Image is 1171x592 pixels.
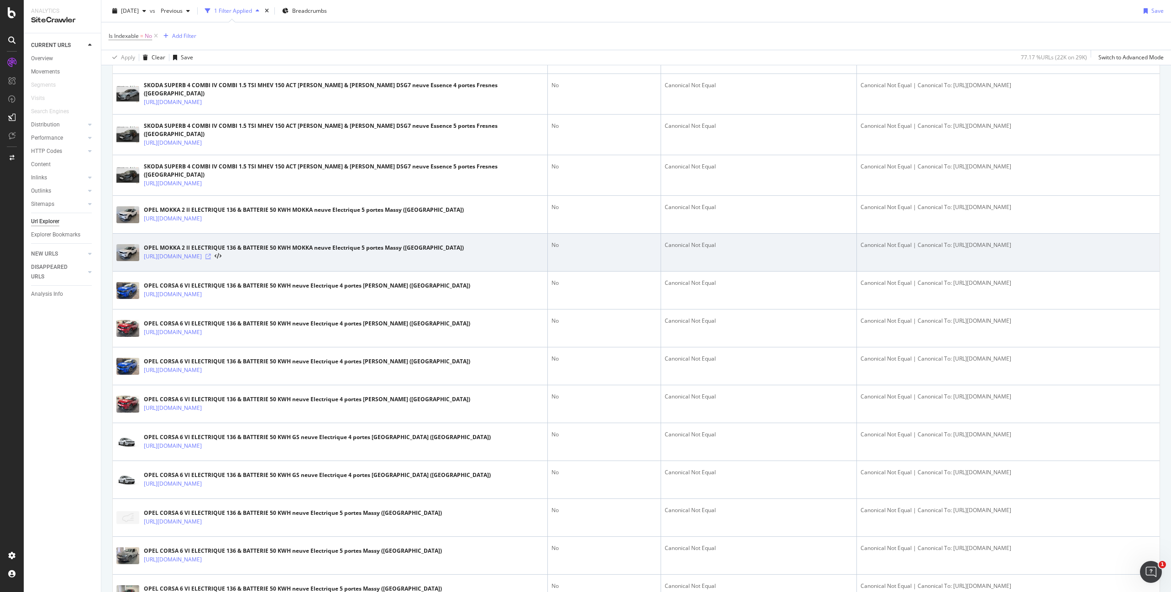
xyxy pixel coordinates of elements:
[551,241,657,249] div: No
[551,203,657,211] div: No
[205,254,211,259] a: Visit Online Page
[152,53,165,61] div: Clear
[172,32,196,40] div: Add Filter
[144,509,442,517] div: OPEL CORSA 6 VI ELECTRIQUE 136 & BATTERIE 50 KWH neuve Electrique 5 portes Massy ([GEOGRAPHIC_DATA])
[31,147,85,156] a: HTTP Codes
[861,162,1156,171] div: Canonical Not Equal | Canonical To: [URL][DOMAIN_NAME]
[116,435,139,449] img: main image
[109,32,139,40] span: Is Indexable
[1140,4,1164,18] button: Save
[861,544,1156,552] div: Canonical Not Equal | Canonical To: [URL][DOMAIN_NAME]
[861,279,1156,287] div: Canonical Not Equal | Canonical To: [URL][DOMAIN_NAME]
[201,4,263,18] button: 1 Filter Applied
[31,107,78,116] a: Search Engines
[144,162,544,179] div: SKODA SUPERB 4 COMBI IV COMBI 1.5 TSI MHEV 150 ACT [PERSON_NAME] & [PERSON_NAME] DSG7 neuve Essen...
[31,289,95,299] a: Analysis Info
[861,81,1156,89] div: Canonical Not Equal | Canonical To: [URL][DOMAIN_NAME]
[551,468,657,477] div: No
[31,15,94,26] div: SiteCrawler
[139,50,165,65] button: Clear
[665,468,853,477] div: Canonical Not Equal
[31,80,56,90] div: Segments
[160,31,196,42] button: Add Filter
[144,395,470,403] div: OPEL CORSA 6 VI ELECTRIQUE 136 & BATTERIE 50 KWH neuve Electrique 4 portes [PERSON_NAME] ([GEOGRA...
[551,279,657,287] div: No
[861,506,1156,514] div: Canonical Not Equal | Canonical To: [URL][DOMAIN_NAME]
[181,53,193,61] div: Save
[31,160,95,169] a: Content
[31,94,54,103] a: Visits
[31,217,59,226] div: Url Explorer
[263,6,271,16] div: times
[157,7,183,15] span: Previous
[31,230,95,240] a: Explorer Bookmarks
[31,133,63,143] div: Performance
[144,328,202,337] a: [URL][DOMAIN_NAME]
[551,544,657,552] div: No
[665,203,853,211] div: Canonical Not Equal
[31,262,77,282] div: DISAPPEARED URLS
[551,317,657,325] div: No
[31,199,85,209] a: Sitemaps
[551,81,657,89] div: No
[31,186,85,196] a: Outlinks
[144,206,464,214] div: OPEL MOKKA 2 II ELECTRIQUE 136 & BATTERIE 50 KWH MOKKA neuve Electrique 5 portes Massy ([GEOGRAPH...
[665,279,853,287] div: Canonical Not Equal
[31,80,65,90] a: Segments
[1021,53,1087,61] div: 77.17 % URLs ( 22K on 29K )
[144,244,464,252] div: OPEL MOKKA 2 II ELECTRIQUE 136 & BATTERIE 50 KWH MOKKA neuve Electrique 5 portes Massy ([GEOGRAPH...
[144,357,470,366] div: OPEL CORSA 6 VI ELECTRIQUE 136 & BATTERIE 50 KWH neuve Electrique 4 portes [PERSON_NAME] ([GEOGRA...
[144,138,202,147] a: [URL][DOMAIN_NAME]
[169,50,193,65] button: Save
[861,355,1156,363] div: Canonical Not Equal | Canonical To: [URL][DOMAIN_NAME]
[551,393,657,401] div: No
[1140,561,1162,583] iframe: Intercom live chat
[121,53,135,61] div: Apply
[551,355,657,363] div: No
[144,98,202,107] a: [URL][DOMAIN_NAME]
[1159,561,1166,568] span: 1
[31,67,95,77] a: Movements
[150,7,157,15] span: vs
[861,203,1156,211] div: Canonical Not Equal | Canonical To: [URL][DOMAIN_NAME]
[665,162,853,171] div: Canonical Not Equal
[665,81,853,89] div: Canonical Not Equal
[116,167,139,184] img: main image
[31,262,85,282] a: DISAPPEARED URLS
[665,582,853,590] div: Canonical Not Equal
[31,160,51,169] div: Content
[31,147,62,156] div: HTTP Codes
[31,94,45,103] div: Visits
[861,582,1156,590] div: Canonical Not Equal | Canonical To: [URL][DOMAIN_NAME]
[1098,53,1164,61] div: Switch to Advanced Mode
[145,30,152,42] span: No
[144,282,470,290] div: OPEL CORSA 6 VI ELECTRIQUE 136 & BATTERIE 50 KWH neuve Electrique 4 portes [PERSON_NAME] ([GEOGRA...
[116,244,139,261] img: main image
[861,122,1156,130] div: Canonical Not Equal | Canonical To: [URL][DOMAIN_NAME]
[144,81,544,98] div: SKODA SUPERB 4 COMBI IV COMBI 1.5 TSI MHEV 150 ACT [PERSON_NAME] & [PERSON_NAME] DSG7 neuve Essen...
[665,122,853,130] div: Canonical Not Equal
[861,241,1156,249] div: Canonical Not Equal | Canonical To: [URL][DOMAIN_NAME]
[116,473,139,487] img: main image
[31,230,80,240] div: Explorer Bookmarks
[31,67,60,77] div: Movements
[116,358,139,375] img: main image
[144,471,491,479] div: OPEL CORSA 6 VI ELECTRIQUE 136 & BATTERIE 50 KWH GS neuve Electrique 4 portes [GEOGRAPHIC_DATA] (...
[551,162,657,171] div: No
[116,511,139,524] img: main image
[861,393,1156,401] div: Canonical Not Equal | Canonical To: [URL][DOMAIN_NAME]
[31,41,85,50] a: CURRENT URLS
[551,430,657,439] div: No
[31,217,95,226] a: Url Explorer
[144,320,470,328] div: OPEL CORSA 6 VI ELECTRIQUE 136 & BATTERIE 50 KWH neuve Electrique 4 portes [PERSON_NAME] ([GEOGRA...
[116,282,139,299] img: main image
[861,317,1156,325] div: Canonical Not Equal | Canonical To: [URL][DOMAIN_NAME]
[116,206,139,223] img: main image
[861,430,1156,439] div: Canonical Not Equal | Canonical To: [URL][DOMAIN_NAME]
[31,54,53,63] div: Overview
[215,253,221,260] button: View HTML Source
[144,547,442,555] div: OPEL CORSA 6 VI ELECTRIQUE 136 & BATTERIE 50 KWH neuve Electrique 5 portes Massy ([GEOGRAPHIC_DATA])
[116,86,139,103] img: main image
[665,430,853,439] div: Canonical Not Equal
[31,249,58,259] div: NEW URLS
